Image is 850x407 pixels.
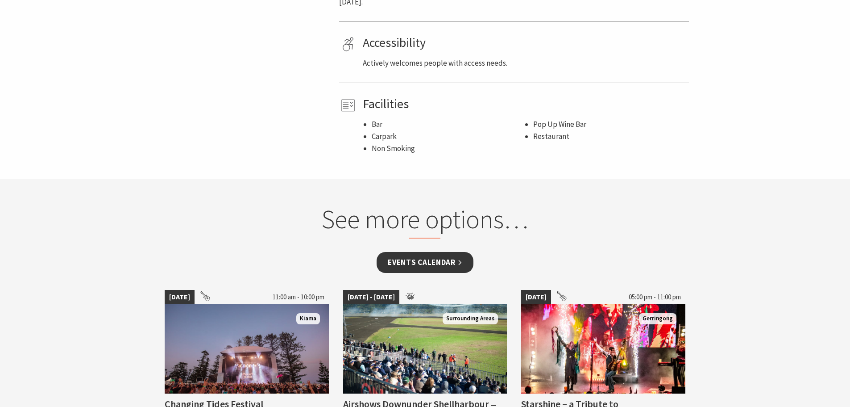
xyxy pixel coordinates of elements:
[268,290,329,304] span: 11:00 am - 10:00 pm
[533,118,686,130] li: Pop Up Wine Bar
[639,313,676,324] span: Gerringong
[343,290,399,304] span: [DATE] - [DATE]
[165,290,195,304] span: [DATE]
[372,143,524,155] li: Non Smoking
[624,290,685,304] span: 05:00 pm - 11:00 pm
[363,35,686,50] h4: Accessibility
[255,204,595,239] h2: See more options…
[521,290,551,304] span: [DATE]
[533,130,686,143] li: Restaurant
[372,130,524,143] li: Carpark
[372,118,524,130] li: Bar
[296,313,320,324] span: Kiama
[363,57,686,69] p: Actively welcomes people with access needs.
[165,304,329,394] img: Changing Tides Main Stage
[363,97,686,112] h4: Facilities
[443,313,498,324] span: Surrounding Areas
[377,252,473,273] a: Events Calendar
[521,304,685,394] img: Starshine
[343,304,507,394] img: Grandstand crowd enjoying the close view of the display and mountains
